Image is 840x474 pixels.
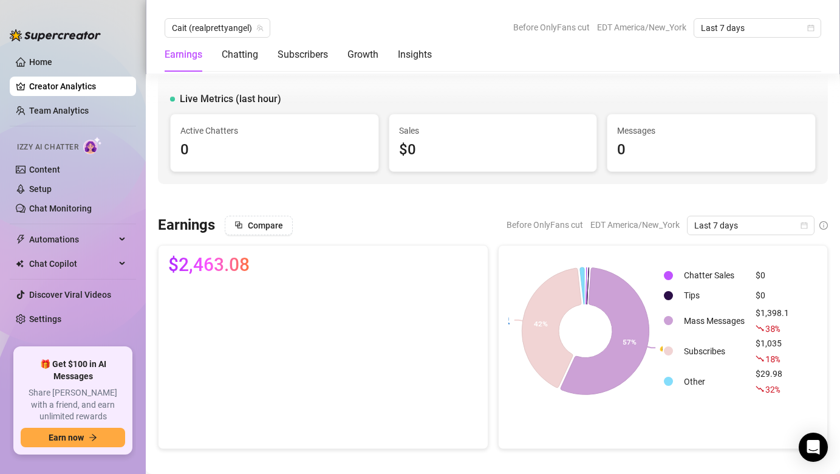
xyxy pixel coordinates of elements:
span: $2,463.08 [168,255,250,275]
a: Creator Analytics [29,77,126,96]
span: 18 % [765,353,779,365]
a: Discover Viral Videos [29,290,111,300]
span: 38 % [765,323,779,334]
text: 👤 [501,315,510,325]
div: Insights [398,47,432,62]
span: fall [756,324,764,332]
span: Sales [399,124,587,137]
span: Last 7 days [694,216,807,235]
div: Subscribers [278,47,328,62]
span: Active Chatters [180,124,369,137]
span: 🎁 Get $100 in AI Messages [21,359,125,382]
img: logo-BBDzfeDw.svg [10,29,101,41]
span: Before OnlyFans cut [507,216,583,234]
span: Automations [29,230,115,249]
span: block [234,221,243,229]
td: Subscribes [679,337,750,366]
div: 0 [180,139,369,162]
span: calendar [801,222,808,229]
td: Other [679,367,750,396]
div: Earnings [165,47,202,62]
span: Share [PERSON_NAME] with a friend, and earn unlimited rewards [21,387,125,423]
td: Mass Messages [679,306,750,335]
div: Growth [347,47,378,62]
span: Last 7 days [701,19,814,37]
div: Open Intercom Messenger [799,433,828,462]
span: Izzy AI Chatter [17,142,78,153]
a: Content [29,165,60,174]
span: Chat Copilot [29,254,115,273]
td: Tips [679,286,750,305]
div: Chatting [222,47,258,62]
div: $0 [756,269,789,282]
a: Setup [29,184,52,194]
span: Live Metrics (last hour) [180,92,281,106]
span: arrow-right [89,433,97,442]
a: Settings [29,314,61,324]
div: $1,035 [756,337,789,366]
div: $29.98 [756,367,789,396]
span: thunderbolt [16,235,26,244]
span: Before OnlyFans cut [513,18,590,36]
span: Compare [248,221,283,230]
h3: Earnings [158,216,215,235]
a: Team Analytics [29,106,89,115]
text: 💰 [659,343,668,352]
span: Cait (realprettyangel) [172,19,263,37]
img: AI Chatter [83,137,102,154]
div: 0 [617,139,805,162]
span: EDT America/New_York [597,18,686,36]
span: info-circle [819,221,828,230]
img: Chat Copilot [16,259,24,268]
div: $0 [756,289,789,302]
span: Earn now [49,433,84,442]
button: Earn nowarrow-right [21,428,125,447]
span: team [256,24,264,32]
span: fall [756,385,764,393]
span: fall [756,354,764,363]
span: Messages [617,124,805,137]
a: Chat Monitoring [29,204,92,213]
span: 32 % [765,383,779,395]
div: $1,398.1 [756,306,789,335]
button: Compare [225,216,293,235]
span: EDT America/New_York [590,216,680,234]
a: Home [29,57,52,67]
div: $0 [399,139,587,162]
span: calendar [807,24,814,32]
td: Chatter Sales [679,266,750,285]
